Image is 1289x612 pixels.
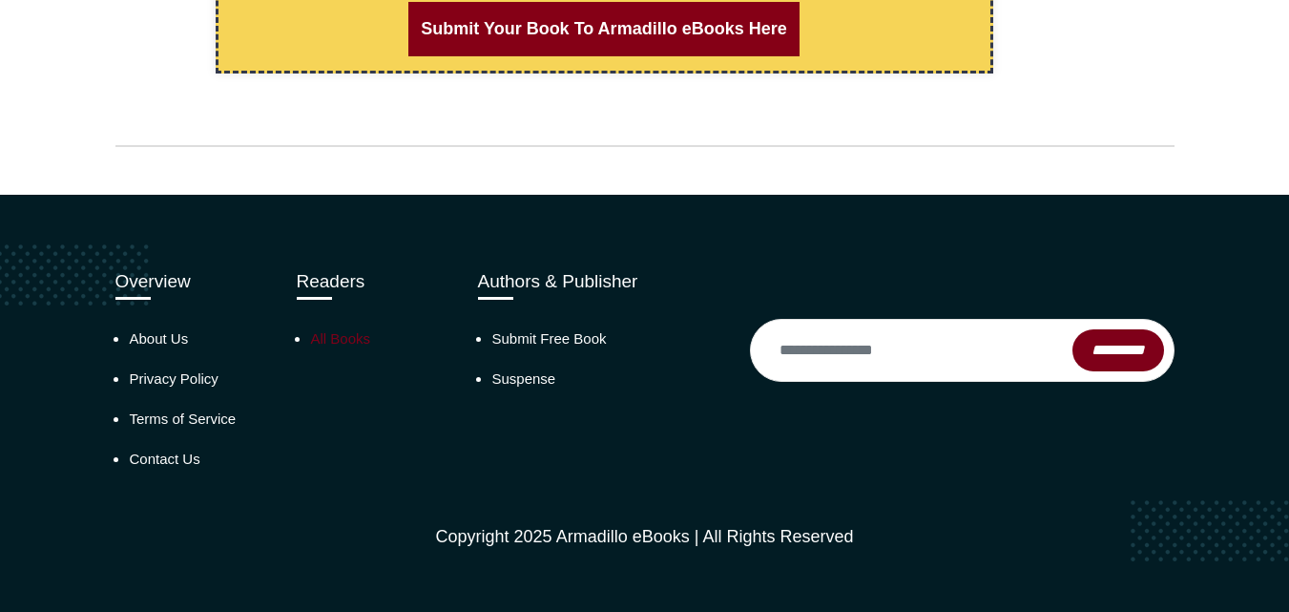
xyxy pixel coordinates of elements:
h3: Authors & Publisher [478,271,721,293]
h3: Overview [115,271,268,293]
a: About Us [130,330,189,347]
a: Contact Us [130,451,200,467]
a: Privacy Policy [130,370,218,387]
a: Submit Free Book [492,330,607,347]
a: Suspense [492,370,556,387]
a: Terms of Service [130,411,237,427]
h3: Readers [297,271,449,293]
a: Submit Your Book To Armadillo eBooks Here [408,2,799,56]
a: All Books [311,330,371,347]
p: Copyright 2025 Armadillo eBooks | All Rights Reserved [115,524,1175,550]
